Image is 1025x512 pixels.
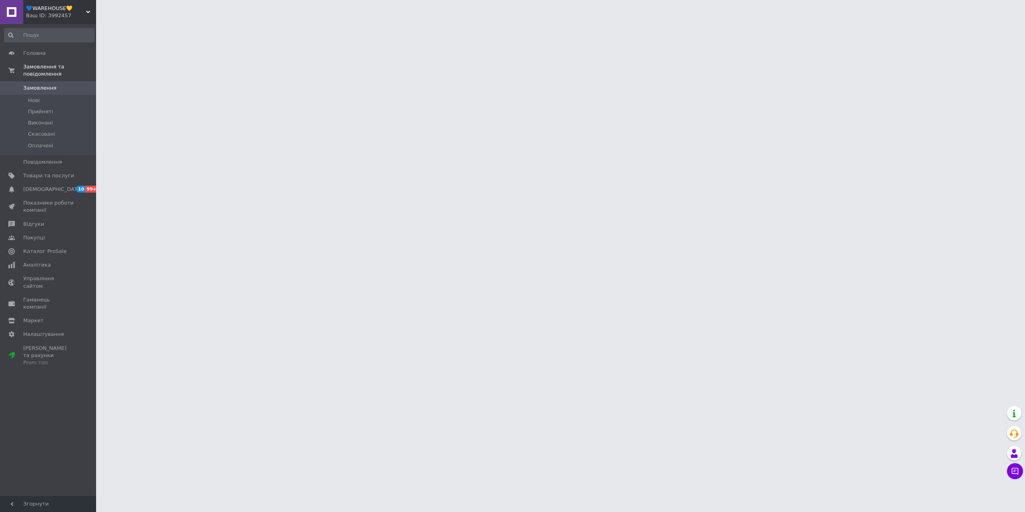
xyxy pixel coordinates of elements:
span: Замовлення та повідомлення [23,63,96,78]
span: Головна [23,50,46,57]
span: Управління сайтом [23,275,74,289]
div: Prom топ [23,359,74,366]
span: Відгуки [23,221,44,228]
span: Нові [28,97,40,104]
div: Ваш ID: 3992457 [26,12,96,19]
span: Покупці [23,234,45,241]
button: Чат з покупцем [1007,463,1023,479]
span: Налаштування [23,331,64,338]
span: [PERSON_NAME] та рахунки [23,345,74,367]
span: Маркет [23,317,44,324]
span: Каталог ProSale [23,248,66,255]
span: Замовлення [23,84,56,92]
span: Виконані [28,119,53,126]
span: 99+ [85,186,98,193]
span: Скасовані [28,131,55,138]
span: Аналітика [23,261,51,269]
span: Повідомлення [23,159,62,166]
span: 💙WAREHOUSE💛 [26,5,86,12]
span: 10 [76,186,85,193]
input: Пошук [4,28,94,42]
span: Товари та послуги [23,172,74,179]
span: Показники роботи компанії [23,199,74,214]
span: [DEMOGRAPHIC_DATA] [23,186,82,193]
span: Прийняті [28,108,53,115]
span: Гаманець компанії [23,296,74,311]
span: Оплачені [28,142,53,149]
